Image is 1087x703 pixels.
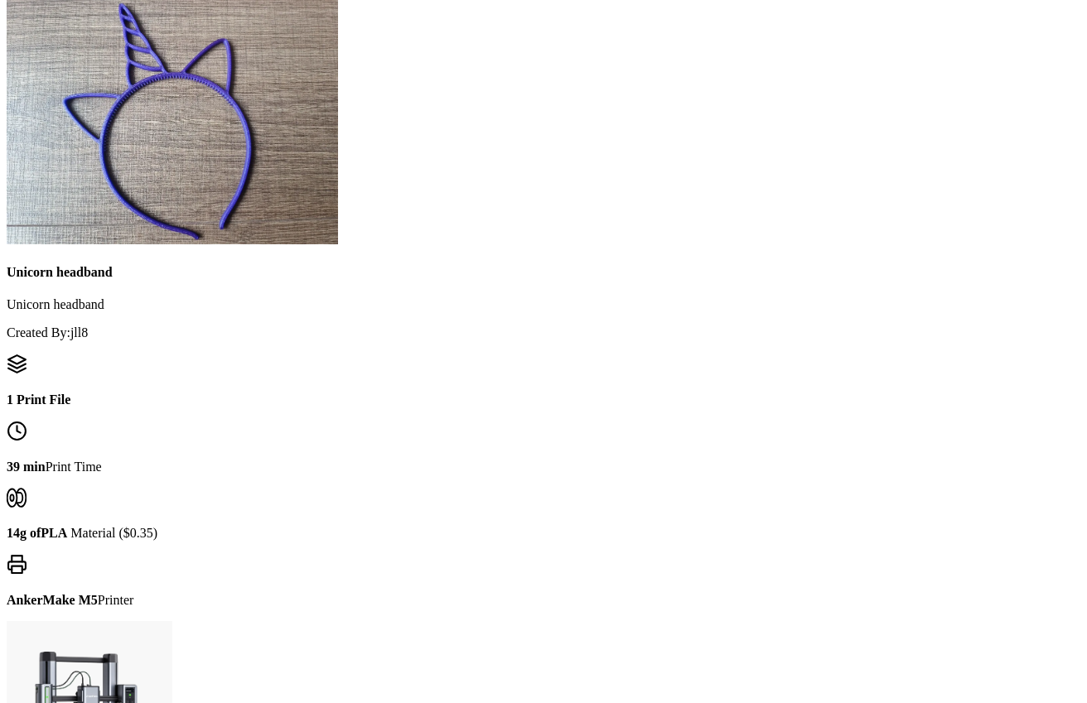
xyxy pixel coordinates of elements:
[7,265,1080,280] h4: Unicorn headband
[7,423,27,445] span: Print Time
[7,356,27,378] span: Number Of Print files
[7,297,104,311] span: Unicorn headband
[7,526,1080,541] p: Material ($ 0.35 )
[7,460,1080,474] p: Print Time
[7,593,98,607] b: AnkerMake M5
[7,489,27,512] span: Material Used
[7,325,1080,340] p: Created By: jll8
[7,392,70,407] b: 1 Print File
[7,556,27,579] span: Printer
[7,460,46,474] b: 39 min
[7,593,1080,608] p: Printer
[7,526,67,540] b: 14 g of PLA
